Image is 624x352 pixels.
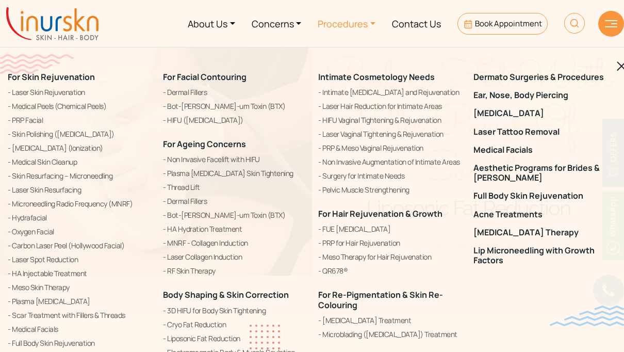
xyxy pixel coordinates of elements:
[163,223,306,235] a: HA Hydration Treatment
[318,142,461,154] a: PRP & Meso Vaginal Rejuvenation
[318,265,461,277] a: QR678®
[318,328,461,341] a: Microblading ([MEDICAL_DATA]) Treatment
[309,4,384,43] a: Procedures
[318,184,461,196] a: Pelvic Muscle Strengthening
[318,289,443,310] a: For Re-Pigmentation & Skin Re-Colouring
[473,145,616,155] a: Medical Facials
[163,237,306,249] a: MNRF - Collagen Induction
[163,181,306,194] a: Thread Lift
[8,267,151,280] a: HA Injectable Treatment
[163,153,306,166] a: Non Invasive Facelift with HIFU
[318,156,461,168] a: Non Invasive Augmentation of Intimate Areas
[8,212,151,224] a: Hydrafacial
[473,127,616,137] a: Laser Tattoo Removal
[163,318,306,331] a: Cryo Fat Reduction
[163,167,306,180] a: Plasma [MEDICAL_DATA] Skin Tightening
[8,295,151,308] a: Plasma [MEDICAL_DATA]
[8,170,151,182] a: Skin Resurfacing – Microneedling
[318,237,461,249] a: PRP for Hair Rejuvenation
[318,128,461,140] a: Laser Vaginal Tightening & Rejuvenation
[8,323,151,335] a: Medical Facials
[163,251,306,263] a: Laser Collagen Induction
[473,108,616,118] a: [MEDICAL_DATA]
[8,142,151,154] a: [MEDICAL_DATA] (Ionization)
[384,4,449,43] a: Contact Us
[8,184,151,196] a: Laser Skin Resurfacing
[163,195,306,207] a: Dermal Fillers
[8,281,151,294] a: Meso Skin Therapy
[318,114,461,126] a: HIFU Vaginal Tightening & Rejuvenation
[318,86,461,99] a: Intimate [MEDICAL_DATA] and Rejuvenation
[318,100,461,113] a: Laser Hair Reduction for Intimate Areas
[8,337,151,349] a: Full Body Skin Rejuvenation
[243,4,310,43] a: Concerns
[473,246,616,265] a: Lip Microneedling with Growth Factors
[179,4,243,43] a: About Us
[163,71,247,83] a: For Facial Contouring
[163,305,306,317] a: 3D HIFU for Body Skin Tightening
[163,100,306,113] a: Bot-[PERSON_NAME]-um Toxin (BTX)
[8,226,151,238] a: Oxygen Facial
[8,86,151,99] a: Laser Skin Rejuvenation
[318,208,442,219] a: For Hair Rejuvenation & Growth
[8,114,151,126] a: PRP Facial
[318,170,461,182] a: Surgery for Intimate Needs
[163,114,306,126] a: HIFU ([MEDICAL_DATA])
[163,209,306,221] a: Bot-[PERSON_NAME]-um Toxin (BTX)
[163,289,289,300] a: Body Shaping & Skin Correction
[318,71,435,83] a: Intimate Cosmetology Needs
[163,332,306,345] a: Liposonic Fat Reduction
[473,72,616,82] a: Dermato Surgeries & Procedures
[8,156,151,168] a: Medical Skin Cleanup
[8,71,95,83] a: For Skin Rejuvenation
[457,13,548,35] a: Book Appointment
[473,191,616,201] a: Full Body Skin Rejuvenation
[318,314,461,327] a: [MEDICAL_DATA] Treatment
[473,210,616,219] a: Acne Treatments
[318,223,461,235] a: FUE [MEDICAL_DATA]
[8,100,151,113] a: Medical Peels (Chemical Peels)
[605,20,617,27] img: hamLine.svg
[8,253,151,266] a: Laser Spot Reduction
[318,251,461,263] a: Meso Therapy for Hair Rejuvenation
[163,86,306,99] a: Dermal Fillers
[8,239,151,252] a: Carbon Laser Peel (Hollywood Facial)
[8,309,151,322] a: Scar Treatment with Fillers & Threads
[475,18,542,29] span: Book Appointment
[8,198,151,210] a: Microneedling Radio Frequency (MNRF)
[473,228,616,237] a: [MEDICAL_DATA] Therapy
[6,7,98,40] img: inurskn-logo
[564,13,585,34] img: HeaderSearch
[473,90,616,100] a: Ear, Nose, Body Piercing
[473,163,616,183] a: Aesthetic Programs for Brides & [PERSON_NAME]
[163,265,306,277] a: RF Skin Therapy
[8,128,151,140] a: Skin Polishing ([MEDICAL_DATA])
[163,138,246,150] a: For Ageing Concerns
